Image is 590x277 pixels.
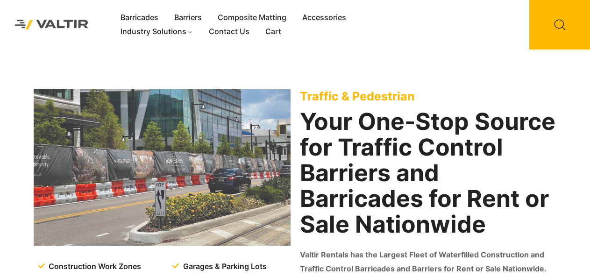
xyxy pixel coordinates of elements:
[300,89,557,103] p: Traffic & Pedestrian
[181,260,267,274] span: Garages & Parking Lots
[210,11,294,25] a: Composite Matting
[113,11,166,25] a: Barricades
[201,25,257,39] a: Contact Us
[166,11,210,25] a: Barriers
[300,109,557,237] h2: Your One-Stop Source for Traffic Control Barriers and Barricades for Rent or Sale Nationwide
[300,248,557,276] p: Valtir Rentals has the Largest Fleet of Waterfilled Construction and Traffic Control Barricades a...
[257,25,289,39] a: Cart
[7,12,96,37] img: Valtir Rentals
[113,25,201,39] a: Industry Solutions
[294,11,354,25] a: Accessories
[46,260,141,274] span: Construction Work Zones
